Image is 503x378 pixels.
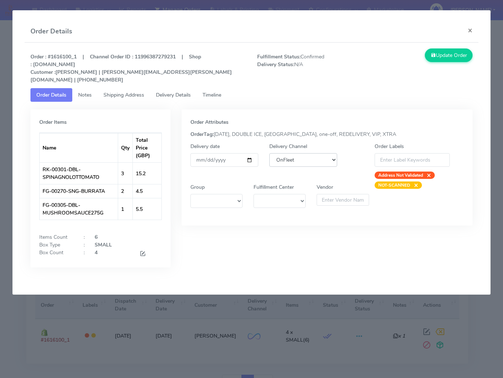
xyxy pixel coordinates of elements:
[190,183,205,191] label: Group
[95,234,98,241] strong: 6
[257,53,300,60] strong: Fulfillment Status:
[103,91,144,98] span: Shipping Address
[34,249,78,259] div: Box Count
[30,26,72,36] h4: Order Details
[30,69,55,76] strong: Customer :
[257,61,294,68] strong: Delivery Status:
[317,194,369,206] input: Enter Vendor Name
[78,249,89,259] div: :
[34,233,78,241] div: Items Count
[95,249,98,256] strong: 4
[254,183,294,191] label: Fulfillment Center
[185,130,470,138] div: [DATE], DOUBLE ICE, [GEOGRAPHIC_DATA], one-off, REDELIVERY, VIP, XTRA
[190,119,229,126] strong: Order Attributes
[118,133,133,162] th: Qty
[375,153,450,167] input: Enter Label Keywords
[252,53,365,84] span: Confirmed N/A
[40,133,118,162] th: Name
[133,133,161,162] th: Total Price (GBP)
[133,162,161,184] td: 15.2
[118,184,133,198] td: 2
[203,91,221,98] span: Timeline
[40,198,118,220] td: FG-00305-DBL-MUSHROOMSAUCE275G
[34,241,78,249] div: Box Type
[36,91,66,98] span: Order Details
[40,184,118,198] td: FG-00270-SNG-BURRATA
[410,181,418,189] span: ×
[78,241,89,249] div: :
[317,183,333,191] label: Vendor
[378,172,423,178] strong: Address Not Validated
[462,21,478,40] button: Close
[423,172,431,179] span: ×
[78,91,92,98] span: Notes
[118,162,133,184] td: 3
[95,241,112,248] strong: SMALL
[190,131,214,138] strong: OrderTag:
[269,143,307,150] label: Delivery Channel
[133,198,161,220] td: 5.5
[375,143,404,150] label: Order Labels
[40,162,118,184] td: RK-00301-DBL-SPINAGNOLOTTOMATO
[133,184,161,198] td: 4.5
[78,233,89,241] div: :
[30,88,473,102] ul: Tabs
[156,91,191,98] span: Delivery Details
[425,48,473,62] button: Update Order
[30,53,232,83] strong: Order : #1616100_1 | Channel Order ID : 11996387279231 | Shop : [DOMAIN_NAME] [PERSON_NAME] | [PE...
[190,143,220,150] label: Delivery date
[378,182,410,188] strong: NOT-SCANNED
[118,198,133,220] td: 1
[39,119,67,126] strong: Order Items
